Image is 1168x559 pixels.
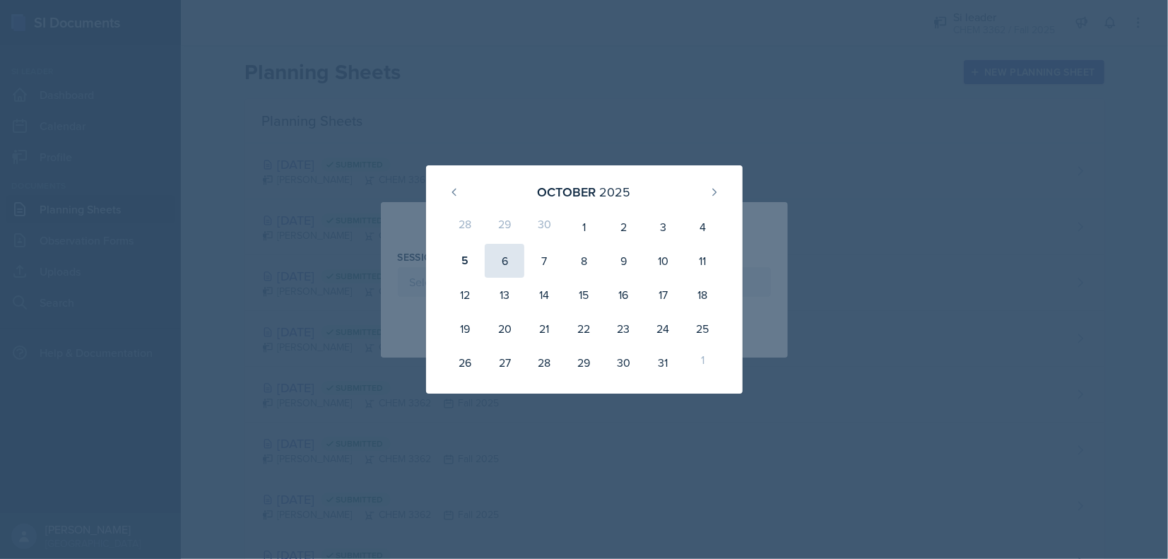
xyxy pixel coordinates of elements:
div: 15 [564,278,603,312]
div: 25 [683,312,722,346]
div: 11 [683,244,722,278]
div: 29 [485,210,524,244]
div: 7 [524,244,564,278]
div: 31 [643,346,683,379]
div: 8 [564,244,603,278]
div: 29 [564,346,603,379]
div: 26 [446,346,485,379]
div: 27 [485,346,524,379]
div: 1 [683,346,722,379]
div: 3 [643,210,683,244]
div: 5 [446,244,485,278]
div: 1 [564,210,603,244]
div: 12 [446,278,485,312]
div: 30 [603,346,643,379]
div: 6 [485,244,524,278]
div: October [538,182,596,201]
div: 22 [564,312,603,346]
div: 24 [643,312,683,346]
div: 9 [603,244,643,278]
div: 16 [603,278,643,312]
div: 28 [524,346,564,379]
div: 13 [485,278,524,312]
div: 19 [446,312,485,346]
div: 20 [485,312,524,346]
div: 14 [524,278,564,312]
div: 30 [524,210,564,244]
div: 17 [643,278,683,312]
div: 21 [524,312,564,346]
div: 2 [603,210,643,244]
div: 2025 [600,182,631,201]
div: 28 [446,210,485,244]
div: 4 [683,210,722,244]
div: 18 [683,278,722,312]
div: 23 [603,312,643,346]
div: 10 [643,244,683,278]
